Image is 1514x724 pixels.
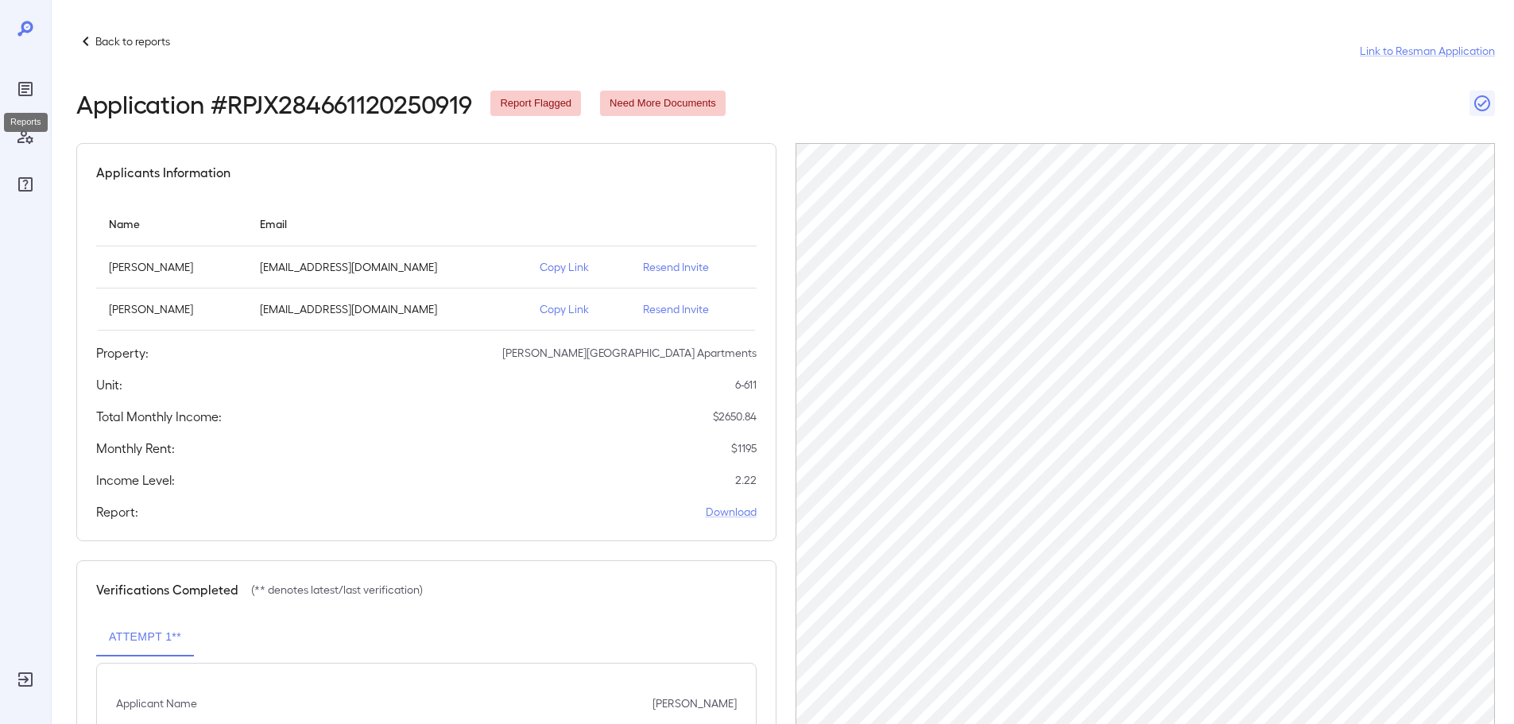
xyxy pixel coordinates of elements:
div: Reports [13,76,38,102]
p: [EMAIL_ADDRESS][DOMAIN_NAME] [260,301,514,317]
a: Download [706,504,757,520]
div: Reports [4,113,48,132]
div: FAQ [13,172,38,197]
p: $ 1195 [731,440,757,456]
p: Back to reports [95,33,170,49]
h5: Property: [96,343,149,362]
p: Copy Link [540,259,618,275]
a: Link to Resman Application [1360,43,1495,59]
h5: Unit: [96,375,122,394]
p: [PERSON_NAME] [109,301,234,317]
button: Attempt 1** [96,618,194,656]
p: Resend Invite [643,259,744,275]
p: 6-611 [735,377,757,393]
h5: Income Level: [96,470,175,490]
p: Applicant Name [116,695,197,711]
span: Report Flagged [490,96,581,111]
div: Log Out [13,667,38,692]
p: $ 2650.84 [713,408,757,424]
p: [PERSON_NAME] [109,259,234,275]
th: Name [96,201,247,246]
table: simple table [96,201,757,331]
button: Close Report [1469,91,1495,116]
p: 2.22 [735,472,757,488]
th: Email [247,201,527,246]
p: (** denotes latest/last verification) [251,582,423,598]
p: [EMAIL_ADDRESS][DOMAIN_NAME] [260,259,514,275]
p: [PERSON_NAME][GEOGRAPHIC_DATA] Apartments [502,345,757,361]
h5: Monthly Rent: [96,439,175,458]
p: Copy Link [540,301,618,317]
h5: Total Monthly Income: [96,407,222,426]
span: Need More Documents [600,96,726,111]
h2: Application # RPJX284661120250919 [76,89,471,118]
div: Manage Users [13,124,38,149]
p: [PERSON_NAME] [652,695,737,711]
h5: Verifications Completed [96,580,238,599]
h5: Applicants Information [96,163,230,182]
p: Resend Invite [643,301,744,317]
h5: Report: [96,502,138,521]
